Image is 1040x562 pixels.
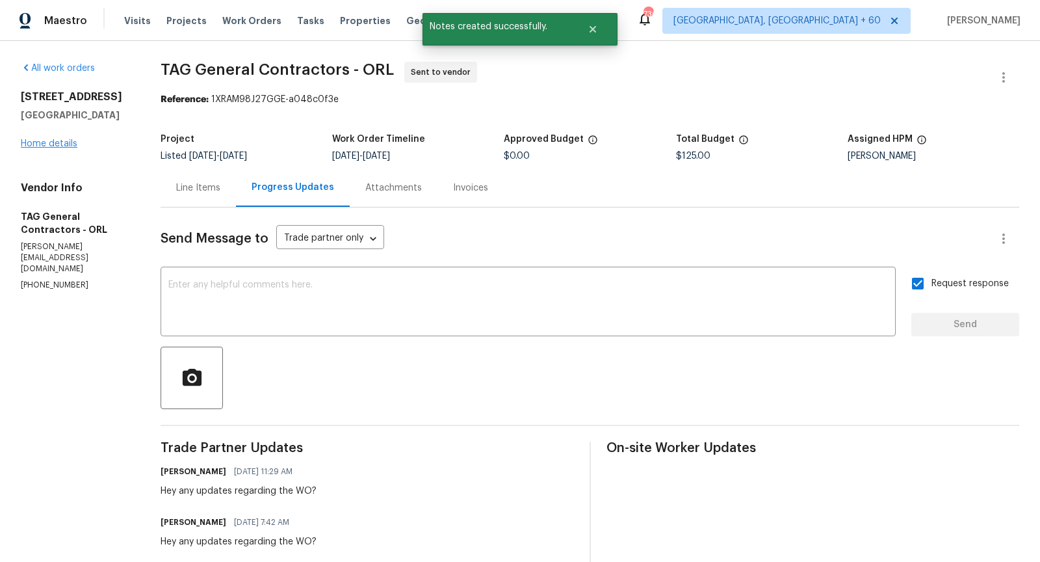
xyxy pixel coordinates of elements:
[848,152,1019,161] div: [PERSON_NAME]
[189,152,247,161] span: -
[738,135,749,152] span: The total cost of line items that have been proposed by Opendoor. This sum includes line items th...
[161,152,247,161] span: Listed
[942,14,1020,27] span: [PERSON_NAME]
[21,64,95,73] a: All work orders
[365,181,422,194] div: Attachments
[176,181,220,194] div: Line Items
[931,277,1009,291] span: Request response
[161,232,268,245] span: Send Message to
[220,152,247,161] span: [DATE]
[161,95,209,104] b: Reference:
[161,62,394,77] span: TAG General Contractors - ORL
[124,14,151,27] span: Visits
[588,135,598,152] span: The total cost of line items that have been approved by both Opendoor and the Trade Partner. This...
[21,241,129,274] p: [PERSON_NAME][EMAIL_ADDRESS][DOMAIN_NAME]
[161,465,226,478] h6: [PERSON_NAME]
[44,14,87,27] span: Maestro
[297,16,324,25] span: Tasks
[234,516,289,529] span: [DATE] 7:42 AM
[161,516,226,529] h6: [PERSON_NAME]
[363,152,390,161] span: [DATE]
[161,535,317,548] div: Hey any updates regarding the WO?
[504,152,530,161] span: $0.00
[571,16,614,42] button: Close
[606,442,1019,455] span: On-site Worker Updates
[676,135,734,144] h5: Total Budget
[161,442,573,455] span: Trade Partner Updates
[234,465,292,478] span: [DATE] 11:29 AM
[252,181,334,194] div: Progress Updates
[21,139,77,148] a: Home details
[189,152,216,161] span: [DATE]
[643,8,653,21] div: 736
[21,90,129,103] h2: [STREET_ADDRESS]
[422,13,571,40] span: Notes created successfully.
[406,14,491,27] span: Geo Assignments
[21,109,129,122] h5: [GEOGRAPHIC_DATA]
[504,135,584,144] h5: Approved Budget
[673,14,881,27] span: [GEOGRAPHIC_DATA], [GEOGRAPHIC_DATA] + 60
[332,152,390,161] span: -
[21,181,129,194] h4: Vendor Info
[340,14,391,27] span: Properties
[161,485,317,498] div: Hey any updates regarding the WO?
[21,280,129,291] p: [PHONE_NUMBER]
[222,14,281,27] span: Work Orders
[453,181,488,194] div: Invoices
[332,135,425,144] h5: Work Order Timeline
[276,228,384,250] div: Trade partner only
[21,210,129,236] h5: TAG General Contractors - ORL
[161,93,1019,106] div: 1XRAM98J27GGE-a048c0f3e
[848,135,913,144] h5: Assigned HPM
[161,135,194,144] h5: Project
[411,66,476,79] span: Sent to vendor
[332,152,359,161] span: [DATE]
[166,14,207,27] span: Projects
[676,152,710,161] span: $125.00
[916,135,927,152] span: The hpm assigned to this work order.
